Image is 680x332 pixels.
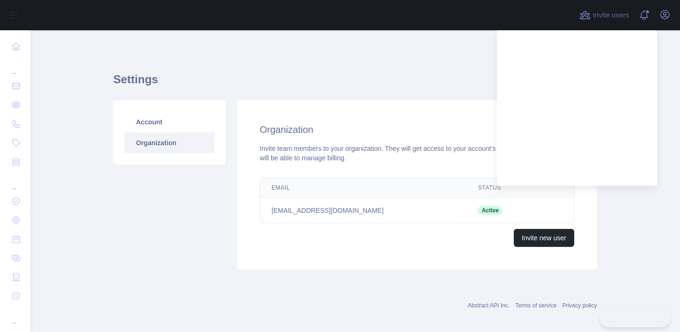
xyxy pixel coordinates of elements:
[8,306,23,325] div: ...
[125,132,214,153] a: Organization
[562,302,597,309] a: Privacy policy
[113,72,597,95] h1: Settings
[468,302,510,309] a: Abstract API Inc.
[514,229,574,247] button: Invite new user
[478,206,502,215] span: Active
[8,172,23,191] div: ...
[578,8,631,23] button: Invite users
[260,144,574,163] div: Invite team members to your organization. They will get access to your account's APIs, documentat...
[515,302,556,309] a: Terms of service
[125,112,214,132] a: Account
[8,57,23,76] div: ...
[593,10,629,21] span: Invite users
[260,123,574,136] h2: Organization
[467,178,539,198] th: Status
[599,307,671,327] iframe: Toggle Customer Support
[260,178,467,198] th: Email
[260,198,467,223] td: [EMAIL_ADDRESS][DOMAIN_NAME]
